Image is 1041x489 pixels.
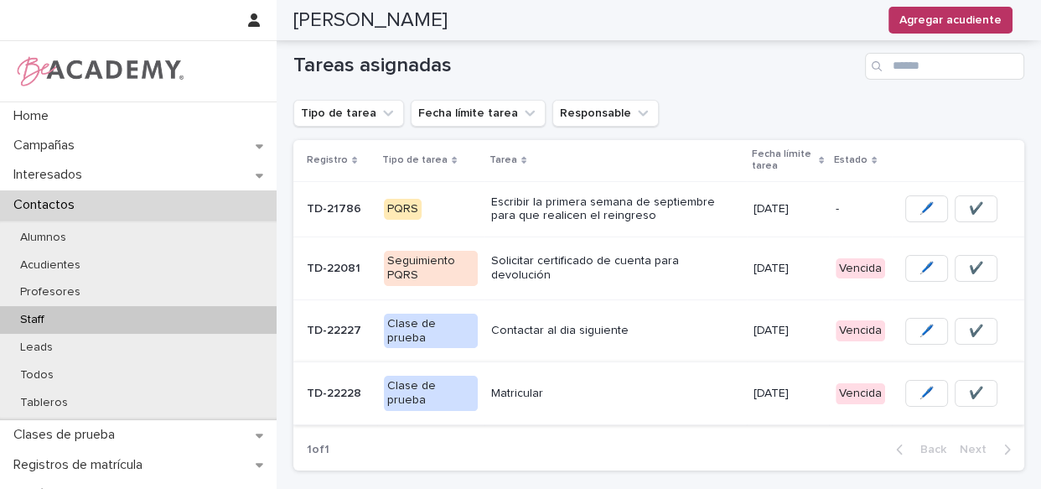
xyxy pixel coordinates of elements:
p: Home [7,108,62,124]
button: 🖊️ [905,318,948,345]
span: 🖊️ [919,323,934,340]
tr: TD-22228TD-22228 Clase de pruebaMatricular[DATE]Vencida🖊️✔️ [293,362,1024,425]
p: Interesados [7,167,96,183]
span: 🖊️ [919,385,934,402]
button: 🖊️ [905,255,948,282]
input: Search [865,53,1024,80]
span: Next [960,444,997,455]
button: 🖊️ [905,195,948,222]
div: Vencida [836,258,885,279]
button: ✔️ [955,255,997,282]
p: Estado [834,151,867,169]
p: Leads [7,341,66,355]
p: Clases de prueba [7,427,128,443]
span: Back [910,444,946,455]
h2: [PERSON_NAME] [293,8,448,33]
p: - [836,202,885,216]
button: Fecha límite tarea [411,100,546,127]
p: Matricular [491,387,740,401]
img: WPrjXfSUmiLcdUfaYY4Q [13,55,185,88]
button: Back [883,442,953,457]
div: Vencida [836,320,885,341]
button: Next [953,442,1024,457]
button: ✔️ [955,195,997,222]
p: Contactar al dia siguiente [491,324,740,338]
tr: TD-22227TD-22227 Clase de pruebaContactar al dia siguiente[DATE]Vencida🖊️✔️ [293,299,1024,362]
div: Clase de prueba [384,376,478,411]
button: Tipo de tarea [293,100,404,127]
span: 🖊️ [919,260,934,277]
p: TD-22228 [307,383,365,401]
button: ✔️ [955,380,997,407]
button: ✔️ [955,318,997,345]
tr: TD-22081TD-22081 Seguimiento PQRSSolicitar certificado de cuenta para devolución[DATE]Vencida🖊️✔️ [293,237,1024,300]
p: Registros de matrícula [7,457,156,473]
p: Escribir la primera semana de septiembre para que realicen el reingreso [491,195,740,224]
p: 1 of 1 [293,429,343,471]
p: Acudientes [7,258,94,273]
p: Campañas [7,138,88,153]
p: TD-22227 [307,320,365,338]
p: [DATE] [754,202,822,216]
div: Seguimiento PQRS [384,251,478,286]
span: ✔️ [969,323,983,340]
div: Vencida [836,383,885,404]
button: 🖊️ [905,380,948,407]
p: Tarea [489,151,517,169]
p: [DATE] [754,387,822,401]
span: 🖊️ [919,200,934,217]
p: Profesores [7,285,94,299]
p: Alumnos [7,231,80,245]
span: ✔️ [969,385,983,402]
span: ✔️ [969,200,983,217]
span: ✔️ [969,260,983,277]
p: Solicitar certificado de cuenta para devolución [491,254,740,283]
div: PQRS [384,199,422,220]
div: Clase de prueba [384,314,478,349]
p: Staff [7,313,58,327]
p: Tipo de tarea [382,151,448,169]
p: [DATE] [754,324,822,338]
button: Responsable [552,100,659,127]
p: Tableros [7,396,81,410]
h1: Tareas asignadas [293,54,858,78]
p: Fecha límite tarea [752,145,815,176]
p: Registro [307,151,348,169]
span: Agregar acudiente [899,12,1002,29]
p: Contactos [7,197,88,213]
button: Agregar acudiente [888,7,1013,34]
p: TD-22081 [307,258,364,276]
p: [DATE] [754,262,822,276]
p: TD-21786 [307,199,365,216]
p: Todos [7,368,67,382]
tr: TD-21786TD-21786 PQRSEscribir la primera semana de septiembre para que realicen el reingreso[DATE... [293,181,1024,237]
